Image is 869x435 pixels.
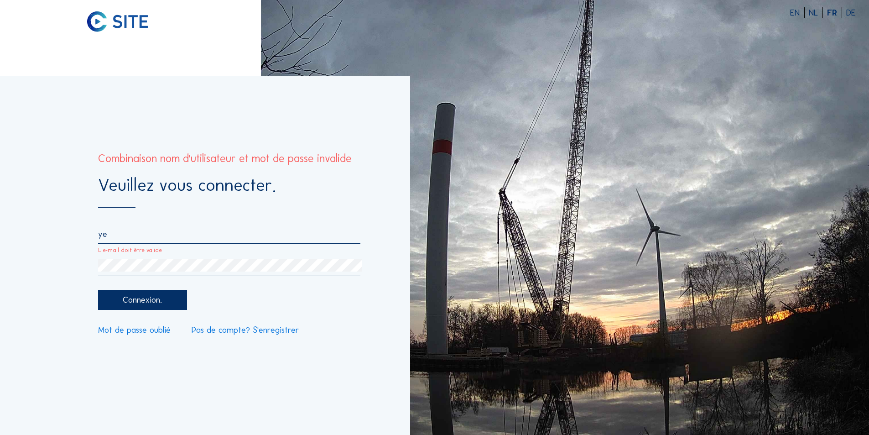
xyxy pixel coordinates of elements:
[98,290,187,310] div: Connexion.
[809,9,823,17] div: NL
[192,326,299,335] a: Pas de compte? S'enregistrer
[98,153,352,164] div: Combinaison nom d'utilisateur et mot de passe invalide
[87,11,148,32] img: C-SITE logo
[98,177,360,208] div: Veuillez vous connecter.
[827,9,842,17] div: FR
[790,9,805,17] div: EN
[98,229,360,239] input: E-mail
[98,247,162,253] label: L'e-mail doit être valide
[98,326,171,335] a: Mot de passe oublié
[846,9,856,17] div: DE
